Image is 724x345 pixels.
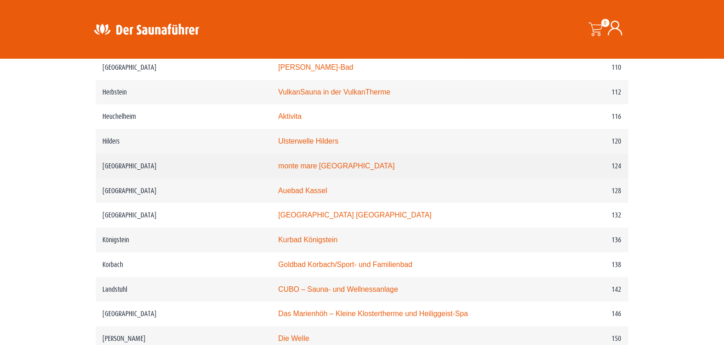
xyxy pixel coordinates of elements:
a: Goldbad Korbach/Sport- und Familienbad [278,261,412,268]
td: 124 [528,154,628,178]
a: Ulsterwelle Hilders [278,137,338,145]
td: Herbstein [96,80,272,105]
td: [GEOGRAPHIC_DATA] [96,154,272,178]
a: VulkanSauna in der VulkanTherme [278,88,390,96]
td: 142 [528,277,628,302]
span: 0 [601,19,610,27]
td: Heuchelheim [96,104,272,129]
a: CUBO – Sauna- und Wellnessanlage [278,285,398,293]
td: 120 [528,129,628,154]
td: [GEOGRAPHIC_DATA] [96,301,272,326]
td: 112 [528,80,628,105]
td: Landstuhl [96,277,272,302]
a: Die Welle [278,334,309,342]
td: [GEOGRAPHIC_DATA] [96,55,272,80]
td: 146 [528,301,628,326]
td: 128 [528,178,628,203]
a: monte mare [GEOGRAPHIC_DATA] [278,162,395,170]
td: [GEOGRAPHIC_DATA] [96,203,272,228]
td: Korbach [96,252,272,277]
a: Auebad Kassel [278,187,327,195]
a: Das Marienhöh – Kleine Klostertherme und Heiliggeist-Spa [278,310,468,317]
td: 138 [528,252,628,277]
a: Aktivita [278,112,302,120]
td: [GEOGRAPHIC_DATA] [96,178,272,203]
td: Hilders [96,129,272,154]
td: 116 [528,104,628,129]
td: 132 [528,203,628,228]
a: Kurbad Königstein [278,236,337,244]
a: [GEOGRAPHIC_DATA] [GEOGRAPHIC_DATA] [278,211,432,219]
td: Königstein [96,228,272,252]
td: 136 [528,228,628,252]
a: [PERSON_NAME]-Bad [278,63,354,71]
td: 110 [528,55,628,80]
